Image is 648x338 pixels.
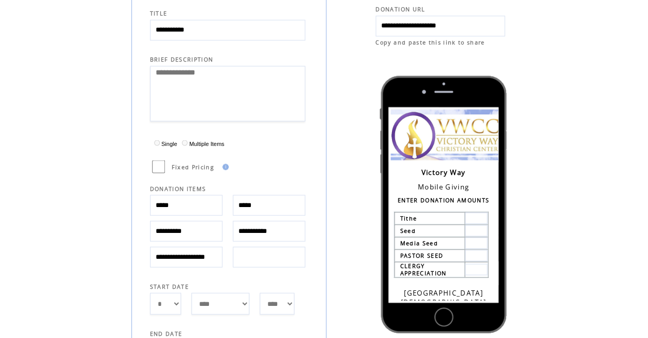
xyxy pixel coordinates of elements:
input: Multiple Items [182,140,187,145]
input: Single [154,140,160,145]
label: Multiple Items [179,140,224,146]
span: Fixed Pricing [172,163,214,170]
span: [GEOGRAPHIC_DATA][DEMOGRAPHIC_DATA] [400,288,486,306]
span: TITLE [150,10,168,17]
span: START DATE [150,283,189,290]
span: Mobile Giving [417,182,469,191]
span: Tithe [400,214,417,222]
span: DONATION URL [375,6,425,13]
span: DONATION ITEMS [150,185,206,192]
span: Media Seed [400,239,438,246]
span: BRIEF DESCRIPTION [150,56,214,63]
span: PASTOR SEED [400,252,443,259]
img: Loading [388,107,502,162]
span: Copy and paste this link to share [375,39,485,46]
span: ENTER DONATION AMOUNTS [397,196,489,203]
img: help.gif [219,164,229,170]
span: Seed [400,227,415,234]
label: Single [152,140,177,146]
span: END DATE [150,330,183,337]
span: Victory Way [421,167,465,177]
span: CLERGY APPRECIATION [400,262,446,276]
